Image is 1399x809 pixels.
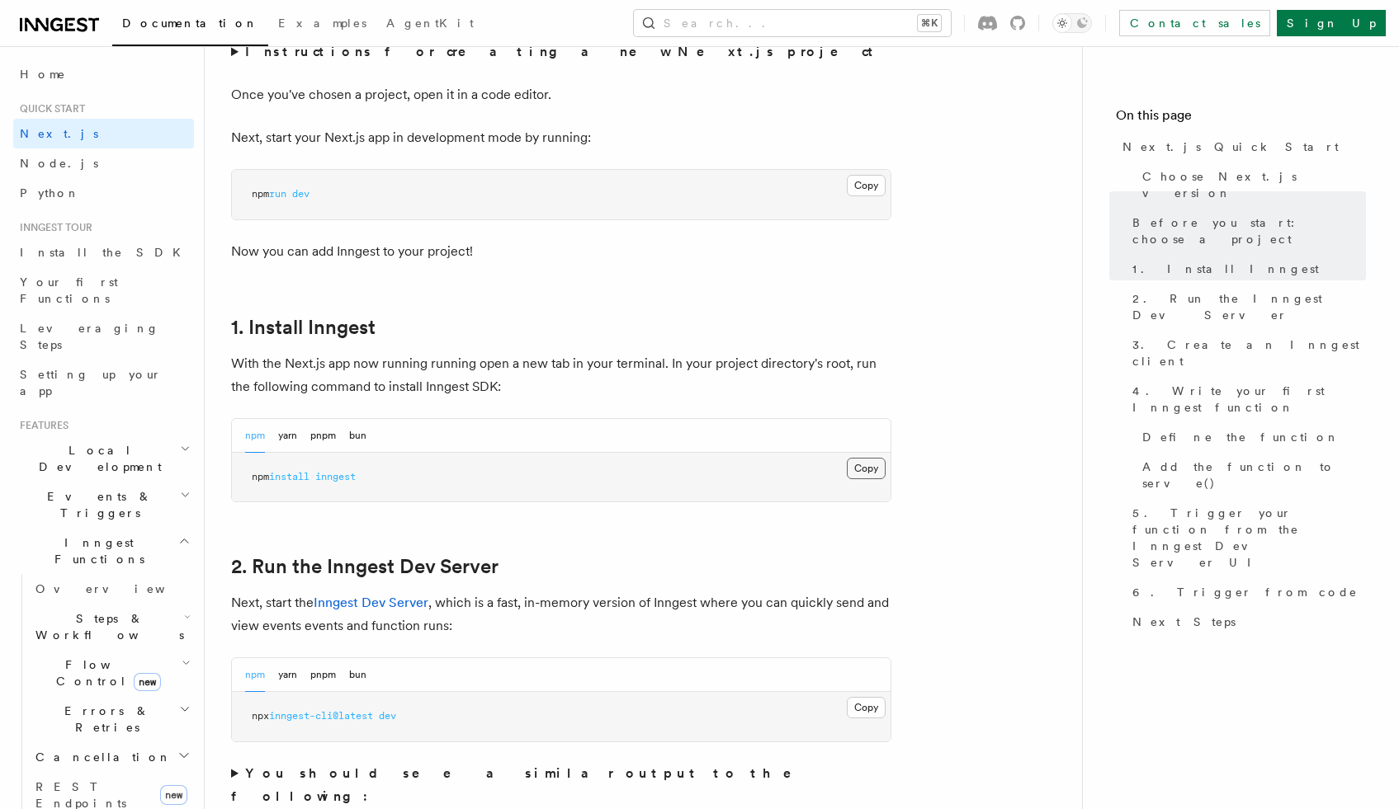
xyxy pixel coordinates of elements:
a: 1. Install Inngest [1126,254,1366,284]
span: Next.js Quick Start [1123,139,1339,155]
a: Define the function [1136,422,1366,452]
a: Choose Next.js version [1136,162,1366,208]
a: AgentKit [376,5,484,45]
a: 5. Trigger your function from the Inngest Dev Server UI [1126,498,1366,577]
span: 4. Write your first Inngest function [1132,383,1366,416]
button: Flow Controlnew [29,650,194,696]
button: Inngest Functions [13,528,194,574]
button: Steps & Workflows [29,604,194,650]
span: dev [292,188,310,200]
span: Errors & Retries [29,703,179,736]
button: bun [349,419,366,453]
span: Examples [278,16,366,30]
span: 5. Trigger your function from the Inngest Dev Server UI [1132,505,1366,571]
span: Cancellation [29,749,172,765]
span: Setting up your app [20,368,162,397]
a: 4. Write your first Inngest function [1126,376,1366,422]
button: Copy [847,697,886,718]
button: Toggle dark mode [1052,13,1092,33]
a: Setting up your app [13,360,194,406]
a: Install the SDK [13,238,194,267]
span: inngest-cli@latest [269,710,373,722]
span: Features [13,419,69,432]
p: Now you can add Inngest to your project! [231,240,891,263]
a: 2. Run the Inngest Dev Server [231,555,499,578]
span: Overview [35,582,206,595]
span: Install the SDK [20,246,191,259]
span: Documentation [122,16,258,30]
kbd: ⌘K [918,15,941,31]
span: npm [252,188,269,200]
span: Node.js [20,157,98,170]
span: Choose Next.js version [1142,168,1366,201]
span: Events & Triggers [13,488,180,521]
button: Copy [847,458,886,479]
a: Next Steps [1126,607,1366,637]
summary: You should see a similar output to the following: [231,762,891,808]
span: npm [252,471,269,482]
span: npx [252,710,269,722]
span: new [134,673,161,691]
span: Python [20,186,80,200]
span: dev [379,710,396,722]
span: AgentKit [386,16,474,30]
span: Quick start [13,102,85,115]
button: yarn [278,658,297,692]
p: Once you've chosen a project, open it in a code editor. [231,83,891,106]
span: 3. Create an Inngest client [1132,336,1366,369]
p: Next, start the , which is a fast, in-memory version of Inngest where you can quickly send and vi... [231,591,891,637]
p: With the Next.js app now running running open a new tab in your terminal. In your project directo... [231,352,891,398]
a: Home [13,59,194,89]
button: yarn [278,419,297,453]
a: 1. Install Inngest [231,316,376,339]
button: Errors & Retries [29,696,194,742]
span: Local Development [13,442,180,475]
a: Leveraging Steps [13,313,194,360]
a: 3. Create an Inngest client [1126,330,1366,376]
button: bun [349,658,366,692]
span: install [269,471,310,482]
span: Inngest Functions [13,534,178,567]
a: Next.js [13,119,194,148]
span: Inngest tour [13,221,92,234]
span: 2. Run the Inngest Dev Server [1132,290,1366,323]
span: Next Steps [1132,614,1236,630]
strong: You should see a similar output to the following: [231,765,815,804]
a: Python [13,178,194,208]
a: Examples [268,5,376,45]
button: Search...⌘K [634,10,951,36]
span: 6. Trigger from code [1132,584,1358,600]
h4: On this page [1116,106,1366,132]
a: Inngest Dev Server [314,595,428,610]
a: Overview [29,574,194,604]
span: run [269,188,286,200]
a: Documentation [112,5,268,46]
button: Cancellation [29,742,194,772]
span: new [160,785,187,805]
span: 1. Install Inngest [1132,261,1319,277]
a: Before you start: choose a project [1126,208,1366,254]
a: Contact sales [1119,10,1270,36]
button: npm [245,658,265,692]
a: Next.js Quick Start [1116,132,1366,162]
strong: Instructions for creating a new Next.js project [245,44,880,59]
button: Copy [847,175,886,196]
button: npm [245,419,265,453]
span: inngest [315,471,356,482]
a: 2. Run the Inngest Dev Server [1126,284,1366,330]
span: Leveraging Steps [20,322,159,351]
span: Add the function to serve() [1142,459,1366,492]
button: pnpm [310,658,336,692]
span: Home [20,66,66,82]
button: Events & Triggers [13,482,194,528]
span: Define the function [1142,429,1340,445]
button: Local Development [13,435,194,482]
summary: Instructions for creating a new Next.js project [231,40,891,63]
span: Steps & Workflows [29,610,184,643]
span: Your first Functions [20,275,118,305]
a: Sign Up [1277,10,1386,36]
span: Before you start: choose a project [1132,214,1366,247]
button: pnpm [310,419,336,453]
span: Next.js [20,127,98,140]
a: Add the function to serve() [1136,452,1366,498]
